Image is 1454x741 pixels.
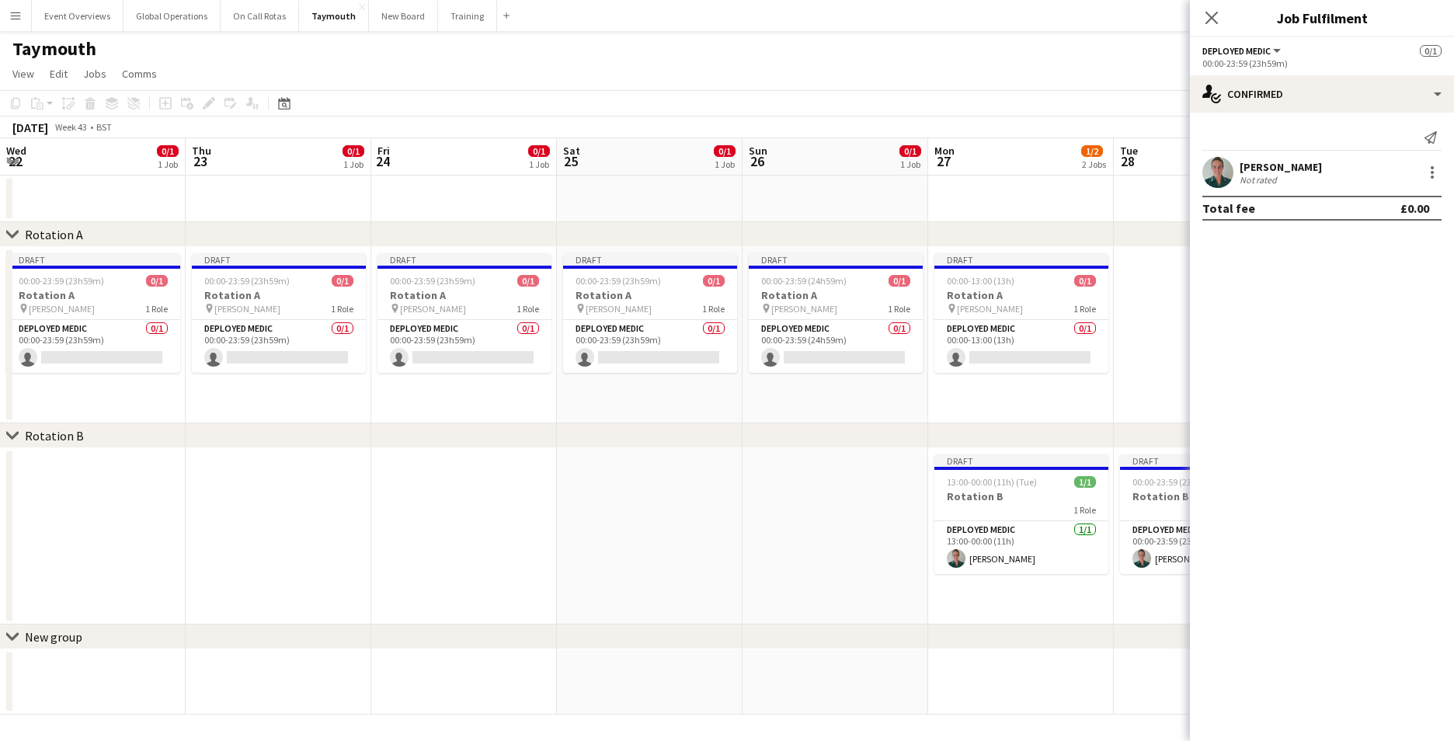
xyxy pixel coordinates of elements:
[1202,45,1271,57] span: Deployed Medic
[157,145,179,157] span: 0/1
[400,303,466,315] span: [PERSON_NAME]
[32,1,123,31] button: Event Overviews
[528,145,550,157] span: 0/1
[377,144,390,158] span: Fri
[1120,454,1294,574] app-job-card: Draft00:00-23:59 (23h59m)1/1Rotation B1 RoleDeployed Medic1/100:00-23:59 (23h59m)[PERSON_NAME]
[29,303,95,315] span: [PERSON_NAME]
[563,288,737,302] h3: Rotation A
[563,253,737,266] div: Draft
[749,253,923,266] div: Draft
[703,275,725,287] span: 0/1
[1081,145,1103,157] span: 1/2
[12,67,34,81] span: View
[749,144,767,158] span: Sun
[204,275,290,287] span: 00:00-23:59 (23h59m)
[888,303,910,315] span: 1 Role
[6,288,180,302] h3: Rotation A
[1420,45,1442,57] span: 0/1
[934,320,1108,373] app-card-role: Deployed Medic0/100:00-13:00 (13h)
[123,1,221,31] button: Global Operations
[1120,454,1294,467] div: Draft
[1132,476,1218,488] span: 00:00-23:59 (23h59m)
[1240,160,1322,174] div: [PERSON_NAME]
[4,152,26,170] span: 22
[576,275,661,287] span: 00:00-23:59 (23h59m)
[96,121,112,133] div: BST
[1120,489,1294,503] h3: Rotation B
[221,1,299,31] button: On Call Rotas
[192,288,366,302] h3: Rotation A
[749,320,923,373] app-card-role: Deployed Medic0/100:00-23:59 (24h59m)
[6,253,180,266] div: Draft
[6,144,26,158] span: Wed
[715,158,735,170] div: 1 Job
[934,489,1108,503] h3: Rotation B
[1073,303,1096,315] span: 1 Role
[749,253,923,373] app-job-card: Draft00:00-23:59 (24h59m)0/1Rotation A [PERSON_NAME]1 RoleDeployed Medic0/100:00-23:59 (24h59m)
[563,144,580,158] span: Sat
[331,303,353,315] span: 1 Role
[146,275,168,287] span: 0/1
[83,67,106,81] span: Jobs
[51,121,90,133] span: Week 43
[25,227,83,242] div: Rotation A
[1240,174,1280,186] div: Not rated
[749,288,923,302] h3: Rotation A
[116,64,163,84] a: Comms
[1074,476,1096,488] span: 1/1
[145,303,168,315] span: 1 Role
[377,253,551,266] div: Draft
[957,303,1023,315] span: [PERSON_NAME]
[517,275,539,287] span: 0/1
[1120,144,1138,158] span: Tue
[702,303,725,315] span: 1 Role
[377,253,551,373] app-job-card: Draft00:00-23:59 (23h59m)0/1Rotation A [PERSON_NAME]1 RoleDeployed Medic0/100:00-23:59 (23h59m)
[122,67,157,81] span: Comms
[561,152,580,170] span: 25
[25,428,84,444] div: Rotation B
[43,64,74,84] a: Edit
[343,145,364,157] span: 0/1
[746,152,767,170] span: 26
[934,454,1108,574] app-job-card: Draft13:00-00:00 (11h) (Tue)1/1Rotation B1 RoleDeployed Medic1/113:00-00:00 (11h)[PERSON_NAME]
[947,476,1037,488] span: 13:00-00:00 (11h) (Tue)
[369,1,438,31] button: New Board
[1400,200,1429,216] div: £0.00
[1120,521,1294,574] app-card-role: Deployed Medic1/100:00-23:59 (23h59m)[PERSON_NAME]
[563,253,737,373] app-job-card: Draft00:00-23:59 (23h59m)0/1Rotation A [PERSON_NAME]1 RoleDeployed Medic0/100:00-23:59 (23h59m)
[714,145,736,157] span: 0/1
[529,158,549,170] div: 1 Job
[332,275,353,287] span: 0/1
[900,158,920,170] div: 1 Job
[934,454,1108,467] div: Draft
[6,64,40,84] a: View
[586,303,652,315] span: [PERSON_NAME]
[192,253,366,266] div: Draft
[12,120,48,135] div: [DATE]
[1190,75,1454,113] div: Confirmed
[12,37,96,61] h1: Taymouth
[158,158,178,170] div: 1 Job
[563,320,737,373] app-card-role: Deployed Medic0/100:00-23:59 (23h59m)
[889,275,910,287] span: 0/1
[77,64,113,84] a: Jobs
[343,158,363,170] div: 1 Job
[934,144,955,158] span: Mon
[375,152,390,170] span: 24
[934,253,1108,373] app-job-card: Draft00:00-13:00 (13h)0/1Rotation A [PERSON_NAME]1 RoleDeployed Medic0/100:00-13:00 (13h)
[6,253,180,373] app-job-card: Draft00:00-23:59 (23h59m)0/1Rotation A [PERSON_NAME]1 RoleDeployed Medic0/100:00-23:59 (23h59m)
[377,288,551,302] h3: Rotation A
[932,152,955,170] span: 27
[517,303,539,315] span: 1 Role
[6,320,180,373] app-card-role: Deployed Medic0/100:00-23:59 (23h59m)
[192,144,211,158] span: Thu
[438,1,497,31] button: Training
[947,275,1014,287] span: 00:00-13:00 (13h)
[390,275,475,287] span: 00:00-23:59 (23h59m)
